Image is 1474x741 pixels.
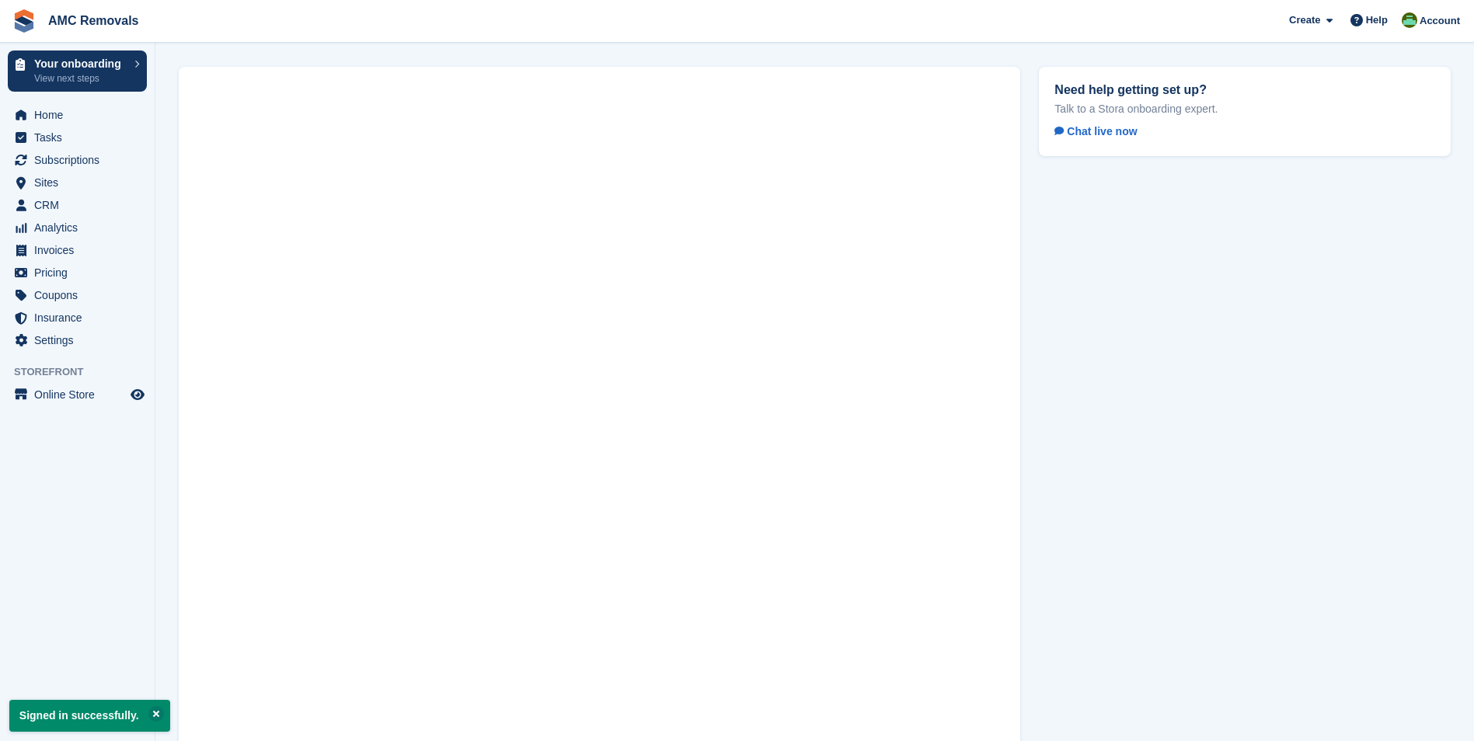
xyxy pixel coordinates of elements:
a: menu [8,194,147,216]
span: Create [1289,12,1320,28]
span: Coupons [34,284,127,306]
span: Storefront [14,364,155,380]
span: Subscriptions [34,149,127,171]
span: Help [1366,12,1388,28]
a: menu [8,284,147,306]
a: menu [8,104,147,126]
p: Your onboarding [34,58,127,69]
a: menu [8,127,147,148]
h2: Need help getting set up? [1054,82,1435,97]
a: menu [8,239,147,261]
span: Sites [34,172,127,193]
img: Kayleigh Deegan [1402,12,1417,28]
a: Preview store [128,385,147,404]
span: Online Store [34,384,127,405]
span: Pricing [34,262,127,284]
a: menu [8,172,147,193]
span: Chat live now [1054,125,1137,137]
a: menu [8,384,147,405]
a: Chat live now [1054,122,1149,141]
a: AMC Removals [42,8,145,33]
a: menu [8,329,147,351]
p: Signed in successfully. [9,700,170,732]
p: Talk to a Stora onboarding expert. [1054,102,1435,116]
a: menu [8,307,147,329]
span: Home [34,104,127,126]
span: CRM [34,194,127,216]
a: menu [8,149,147,171]
p: View next steps [34,71,127,85]
span: Invoices [34,239,127,261]
a: menu [8,217,147,238]
a: menu [8,262,147,284]
img: stora-icon-8386f47178a22dfd0bd8f6a31ec36ba5ce8667c1dd55bd0f319d3a0aa187defe.svg [12,9,36,33]
span: Tasks [34,127,127,148]
span: Insurance [34,307,127,329]
span: Account [1420,13,1460,29]
span: Settings [34,329,127,351]
a: Your onboarding View next steps [8,50,147,92]
span: Analytics [34,217,127,238]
